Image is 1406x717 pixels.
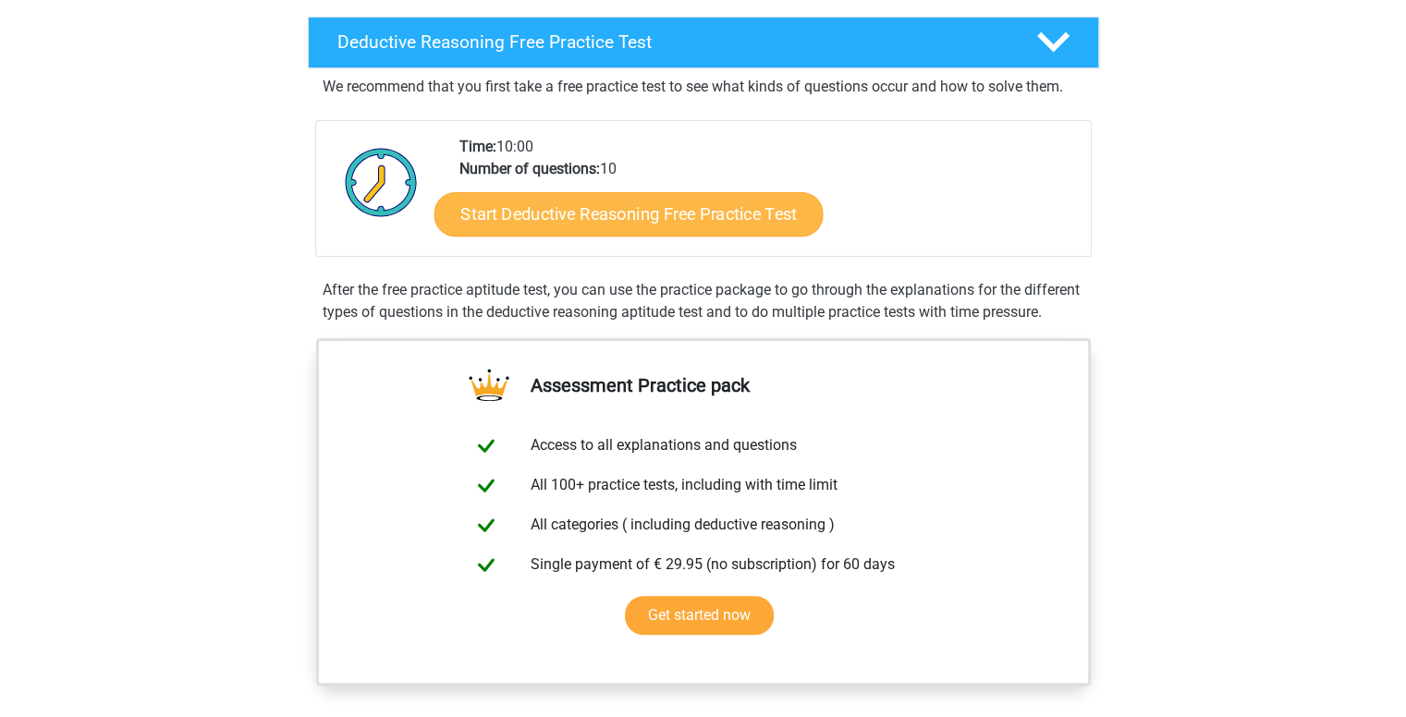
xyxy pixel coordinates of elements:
[459,160,600,177] b: Number of questions:
[434,191,823,236] a: Start Deductive Reasoning Free Practice Test
[323,76,1084,98] p: We recommend that you first take a free practice test to see what kinds of questions occur and ho...
[337,31,1007,53] h4: Deductive Reasoning Free Practice Test
[446,136,1090,256] div: 10:00 10
[300,17,1106,68] a: Deductive Reasoning Free Practice Test
[335,136,428,228] img: Clock
[315,279,1092,323] div: After the free practice aptitude test, you can use the practice package to go through the explana...
[459,138,496,155] b: Time:
[625,596,774,635] a: Get started now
